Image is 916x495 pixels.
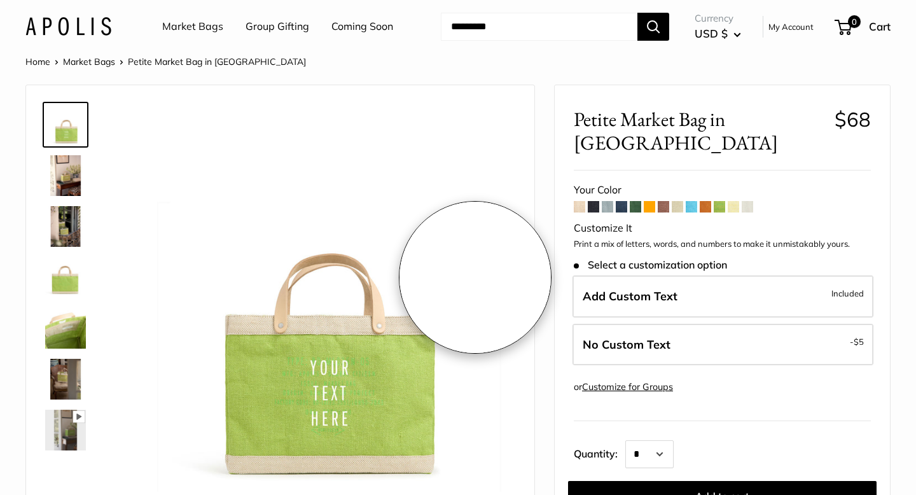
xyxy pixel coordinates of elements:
a: Customize for Groups [582,381,673,393]
span: $5 [854,337,864,347]
nav: Breadcrumb [25,53,306,70]
img: Petite Market Bag in Chartreuse [45,206,86,247]
input: Search... [441,13,637,41]
img: Petite Market Bag in Chartreuse [45,410,86,450]
span: 0 [848,15,861,28]
a: Petite Market Bag in Chartreuse [43,407,88,453]
img: Petite Market Bag in Chartreuse [128,104,515,492]
span: - [850,334,864,349]
a: My Account [768,19,814,34]
span: Currency [695,10,741,27]
button: USD $ [695,24,741,44]
a: Petite Market Bag in Chartreuse [43,204,88,249]
a: Petite Market Bag in Chartreuse [43,254,88,300]
a: Group Gifting [246,17,309,36]
p: Print a mix of letters, words, and numbers to make it unmistakably yours. [574,238,871,251]
a: Market Bags [63,56,115,67]
div: Your Color [574,181,871,200]
label: Add Custom Text [572,275,873,317]
span: Petite Market Bag in [GEOGRAPHIC_DATA] [128,56,306,67]
label: Quantity: [574,436,625,468]
span: Cart [869,20,891,33]
a: Petite Market Bag in Chartreuse [43,102,88,148]
a: Coming Soon [331,17,393,36]
a: Market Bags [162,17,223,36]
img: Apolis [25,17,111,36]
a: Petite Market Bag in Chartreuse [43,305,88,351]
a: Petite Market Bag in Chartreuse [43,356,88,402]
a: 0 Cart [836,17,891,37]
a: Home [25,56,50,67]
img: Petite Market Bag in Chartreuse [45,155,86,196]
img: Petite Market Bag in Chartreuse [45,359,86,400]
a: Petite Market Bag in Chartreuse [43,153,88,199]
button: Search [637,13,669,41]
span: $68 [835,107,871,132]
span: Add Custom Text [583,289,677,303]
label: Leave Blank [572,324,873,366]
img: Petite Market Bag in Chartreuse [45,308,86,349]
span: Included [831,286,864,301]
img: Petite Market Bag in Chartreuse [45,257,86,298]
img: Petite Market Bag in Chartreuse [45,104,86,145]
div: or [574,379,673,396]
div: Customize It [574,219,871,238]
span: Petite Market Bag in [GEOGRAPHIC_DATA] [574,108,825,155]
span: USD $ [695,27,728,40]
span: No Custom Text [583,337,670,352]
span: Select a customization option [574,259,727,271]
